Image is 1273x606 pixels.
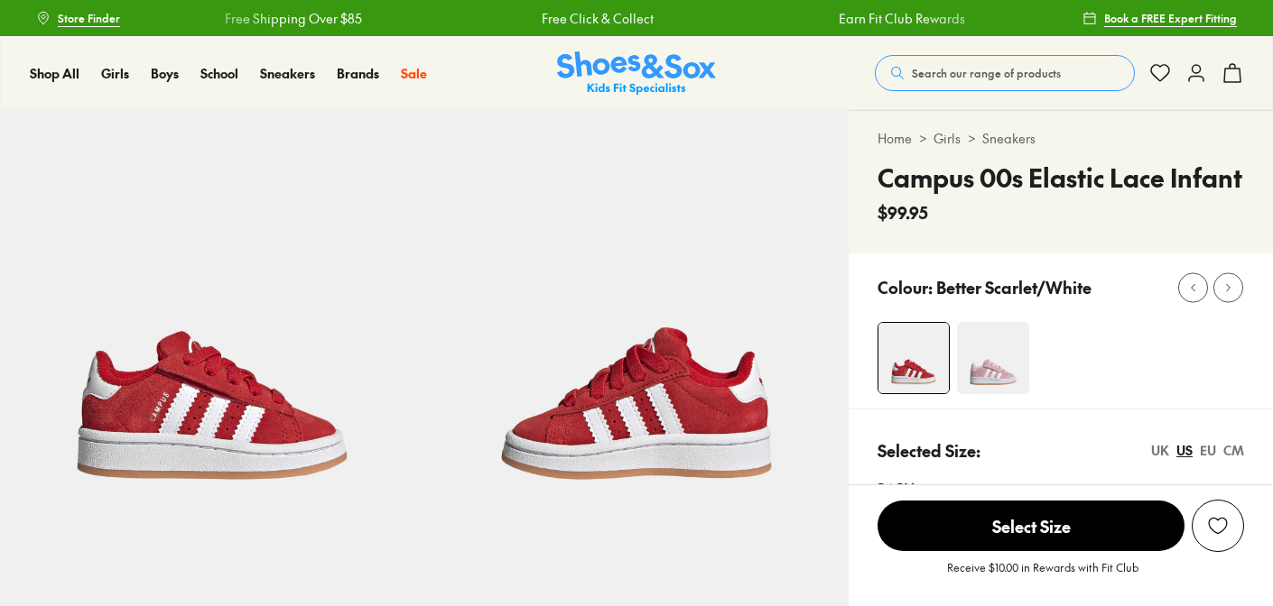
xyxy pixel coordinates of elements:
[878,159,1242,197] h4: Campus 00s Elastic Lace Infant
[557,51,716,96] a: Shoes & Sox
[401,64,427,82] span: Sale
[1223,441,1244,460] div: CM
[36,2,120,34] a: Store Finder
[1176,441,1193,460] div: US
[875,55,1135,91] button: Search our range of products
[260,64,315,82] span: Sneakers
[1192,500,1244,552] button: Add to Wishlist
[878,323,949,393] img: 4-548049_1
[101,64,129,83] a: Girls
[957,322,1029,394] img: 4-524395_1
[101,64,129,82] span: Girls
[557,51,716,96] img: SNS_Logo_Responsive.svg
[982,129,1036,148] a: Sneakers
[878,275,933,299] p: Colour:
[912,65,1061,81] span: Search our range of products
[1151,441,1169,460] div: UK
[401,64,427,83] a: Sale
[337,64,379,82] span: Brands
[878,129,1244,148] div: > >
[1104,10,1237,26] span: Book a FREE Expert Fitting
[838,9,964,28] a: Earn Fit Club Rewards
[424,110,849,534] img: 5-548050_1
[30,64,79,82] span: Shop All
[1200,441,1216,460] div: EU
[200,64,238,82] span: School
[200,64,238,83] a: School
[878,477,1244,499] div: Baby
[878,200,928,225] span: $99.95
[878,129,912,148] a: Home
[58,10,120,26] span: Store Finder
[151,64,179,83] a: Boys
[1083,2,1237,34] a: Book a FREE Expert Fitting
[151,64,179,82] span: Boys
[224,9,361,28] a: Free Shipping Over $85
[337,64,379,83] a: Brands
[878,500,1185,551] span: Select Size
[934,129,961,148] a: Girls
[878,500,1185,552] button: Select Size
[947,559,1138,592] p: Receive $10.00 in Rewards with Fit Club
[260,64,315,83] a: Sneakers
[30,64,79,83] a: Shop All
[541,9,653,28] a: Free Click & Collect
[936,275,1092,299] p: Better Scarlet/White
[878,438,980,463] p: Selected Size:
